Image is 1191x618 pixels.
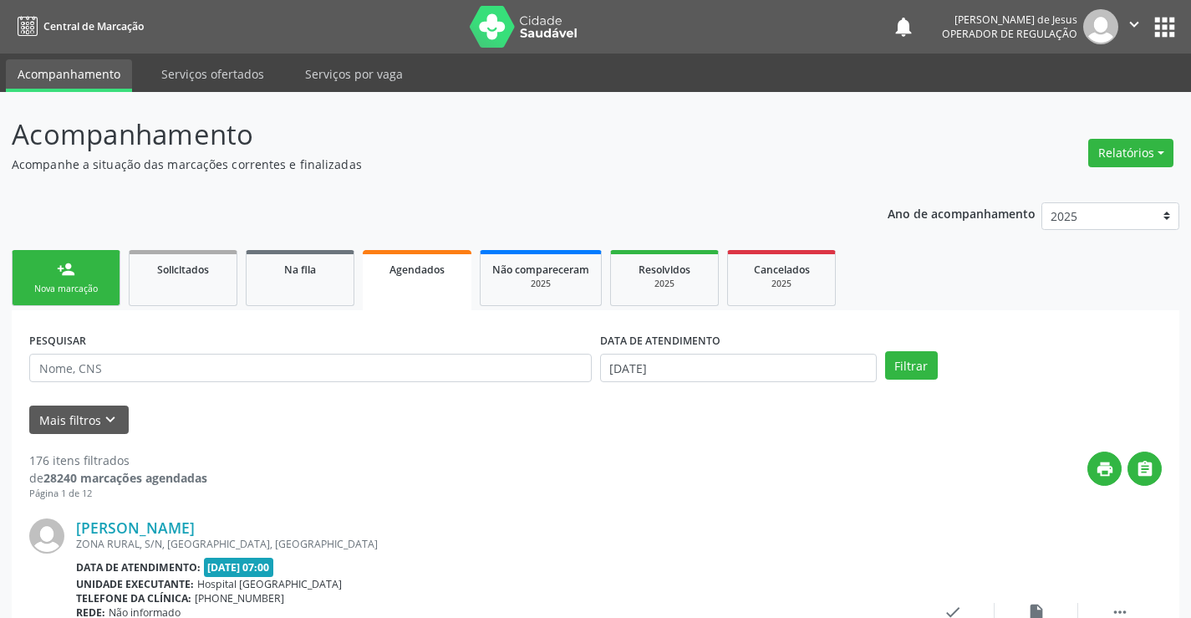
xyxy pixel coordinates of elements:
div: 2025 [492,278,589,290]
span: Agendados [389,263,445,277]
div: person_add [57,260,75,278]
span: Na fila [284,263,316,277]
button: Filtrar [885,351,938,380]
button: Relatórios [1088,139,1173,167]
div: 2025 [623,278,706,290]
span: Hospital [GEOGRAPHIC_DATA] [197,577,342,591]
span: Central de Marcação [43,19,144,33]
input: Selecione um intervalo [600,354,877,382]
div: 2025 [740,278,823,290]
div: de [29,469,207,487]
strong: 28240 marcações agendadas [43,470,207,486]
span: Solicitados [157,263,209,277]
span: Não compareceram [492,263,589,277]
label: PESQUISAR [29,328,86,354]
span: [PHONE_NUMBER] [195,591,284,605]
i: print [1096,460,1114,478]
span: [DATE] 07:00 [204,558,274,577]
a: Acompanhamento [6,59,132,92]
i:  [1136,460,1154,478]
a: Serviços ofertados [150,59,276,89]
img: img [29,518,64,554]
img: img [1083,9,1118,44]
i:  [1125,15,1143,33]
span: Operador de regulação [942,27,1077,41]
button: apps [1150,13,1179,42]
span: Resolvidos [639,263,690,277]
div: ZONA RURAL, S/N, [GEOGRAPHIC_DATA], [GEOGRAPHIC_DATA] [76,537,911,551]
button:  [1127,452,1162,486]
label: DATA DE ATENDIMENTO [600,328,720,354]
div: 176 itens filtrados [29,452,207,469]
b: Unidade executante: [76,577,194,591]
i: keyboard_arrow_down [101,411,120,429]
input: Nome, CNS [29,354,592,382]
p: Acompanhamento [12,114,829,156]
button:  [1118,9,1150,44]
span: Cancelados [754,263,810,277]
a: Serviços por vaga [293,59,415,89]
div: [PERSON_NAME] de Jesus [942,13,1077,27]
button: notifications [892,15,915,38]
b: Data de atendimento: [76,560,201,575]
a: Central de Marcação [12,13,144,40]
button: Mais filtroskeyboard_arrow_down [29,406,129,435]
b: Telefone da clínica: [76,591,191,605]
p: Ano de acompanhamento [888,202,1036,223]
p: Acompanhe a situação das marcações correntes e finalizadas [12,156,829,173]
div: Página 1 de 12 [29,487,207,501]
div: Nova marcação [24,283,108,295]
a: [PERSON_NAME] [76,518,195,537]
button: print [1087,452,1122,486]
